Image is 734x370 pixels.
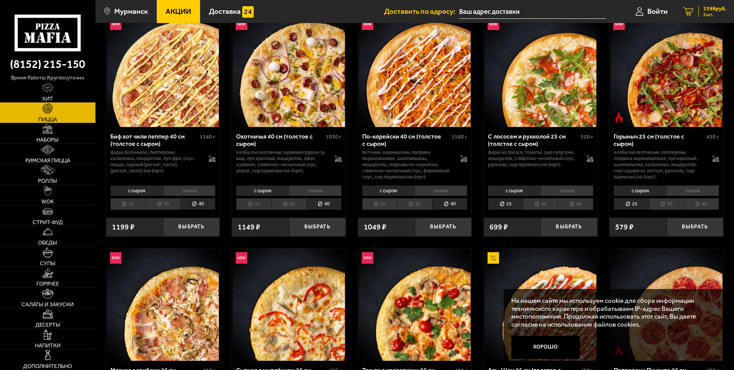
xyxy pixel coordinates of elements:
a: АкционныйАль-Шам 25 см (толстое с сыром) [484,249,598,361]
li: 25 [614,198,649,210]
li: 40 [306,198,342,210]
span: WOK [41,199,54,204]
span: 1049 ₽ [364,223,386,231]
div: По-корейски 40 см (толстое с сыром) [362,133,450,147]
span: 1598 руб. [703,6,726,12]
li: 30 [523,198,558,210]
img: Новинка [236,252,247,264]
img: Новинка [488,18,499,30]
span: Хит [42,96,53,101]
span: Стрит-фуд [33,220,63,225]
li: тонкое [666,185,719,196]
li: тонкое [289,185,342,196]
a: НовинкаСырная с цыплёнком 25 см (толстое с сыром) [232,249,346,361]
span: Войти [647,8,668,15]
li: тонкое [540,185,593,196]
span: 430 г [706,134,719,140]
p: колбаски Охотничьи, пепперони, паприка маринованная, лук красный, шампиньоны, халапеньо, моцарелл... [614,149,704,180]
li: с сыром [614,185,666,196]
li: с сыром [236,185,289,196]
li: 25 [488,198,523,210]
span: 1030 г [326,134,342,140]
p: ветчина, корнишоны, паприка маринованная, шампиньоны, моцарелла, морковь по-корейски, сливочно-че... [362,149,453,180]
img: Новинка [236,18,247,30]
span: 579 ₽ [615,223,634,231]
p: фарш из лосося, томаты, сыр сулугуни, моцарелла, сливочно-чесночный соус, руккола, сыр пармезан (... [488,149,579,168]
button: Выбрать [415,218,471,236]
img: По-корейски 40 см (толстое с сыром) [359,15,471,127]
img: Новинка [362,252,373,264]
p: фарш болоньезе, пепперони, халапеньо, моцарелла, лук фри, соус-пицца, сырный [PERSON_NAME], [PERS... [110,149,201,174]
span: Десерты [35,322,60,327]
div: Горыныч 25 см (толстое с сыром) [614,133,704,147]
p: колбаски охотничьи, куриная грудка су-вид, лук красный, моцарелла, яйцо куриное, сливочно-чесночн... [236,149,327,174]
li: 30 [649,198,684,210]
button: Выбрать [667,218,723,236]
img: Острое блюдо [613,112,625,123]
a: НовинкаТом ям с креветками 25 см (толстое с сыром) [358,249,472,361]
li: 30 [271,198,306,210]
img: Пепперони Пиканто 25 см (толстое с сыром) [611,249,723,361]
span: Салаты и закуски [21,302,74,307]
img: Новинка [110,18,122,30]
img: Биф хот чили пеппер 40 см (толстое с сыром) [107,15,219,127]
span: Римская пицца [25,158,70,163]
li: с сыром [488,185,540,196]
img: 15daf4d41897b9f0e9f617042186c801.svg [242,6,254,18]
span: 1199 ₽ [112,223,135,231]
li: с сыром [110,185,163,196]
button: Выбрать [163,218,220,236]
span: Пицца [38,117,57,122]
img: Горыныч 25 см (толстое с сыром) [611,15,723,127]
span: Супы [40,261,56,266]
span: Акции [166,8,191,15]
img: Акционный [488,252,499,264]
img: С лососем и рукколой 25 см (толстое с сыром) [484,15,596,127]
li: 30 [145,198,180,210]
div: Охотничья 40 см (толстое с сыром) [236,133,324,147]
li: 40 [432,198,467,210]
span: 2 шт. [703,12,726,17]
img: Новинка [110,252,122,264]
li: с сыром [362,185,415,196]
button: Выбрать [289,218,346,236]
li: 40 [180,198,215,210]
span: Горячее [36,281,59,286]
div: Биф хот чили пеппер 40 см (толстое с сыром) [110,133,198,147]
span: Дополнительно [23,363,72,369]
button: Хорошо [511,336,580,359]
li: тонкое [163,185,216,196]
a: НовинкаС лососем и рукколой 25 см (толстое с сыром) [484,15,598,127]
span: 520 г [581,134,593,140]
img: Охотничья 40 см (толстое с сыром) [233,15,345,127]
span: Доставка [209,8,241,15]
span: Доставить по адресу: [384,8,459,15]
span: Наборы [36,137,59,142]
a: НовинкаПо-корейски 40 см (толстое с сыром) [358,15,472,127]
span: 1160 г [452,134,467,140]
li: 40 [558,198,593,210]
a: Острое блюдоПепперони Пиканто 25 см (толстое с сыром) [609,249,723,361]
img: Новинка [362,18,373,30]
li: 25 [236,198,271,210]
span: Роллы [38,178,57,183]
span: 1149 ₽ [238,223,260,231]
li: 40 [684,198,719,210]
span: Мурманск [114,8,148,15]
span: 699 ₽ [489,223,508,231]
img: Новинка [613,18,625,30]
a: НовинкаБиф хот чили пеппер 40 см (толстое с сыром) [106,15,220,127]
span: 1140 г [200,134,215,140]
div: С лососем и рукколой 25 см (толстое с сыром) [488,133,579,147]
span: Напитки [35,343,61,348]
a: НовинкаОхотничья 40 см (толстое с сыром) [232,15,346,127]
li: 30 [397,198,432,210]
img: Мясная с грибами 25 см (толстое с сыром) [107,249,219,361]
a: НовинкаМясная с грибами 25 см (толстое с сыром) [106,249,220,361]
li: тонкое [414,185,467,196]
span: Обеды [38,240,57,245]
a: НовинкаОстрое блюдоГорыныч 25 см (толстое с сыром) [609,15,723,127]
button: Выбрать [540,218,597,236]
input: Ваш адрес доставки [459,5,606,19]
li: 25 [362,198,397,210]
